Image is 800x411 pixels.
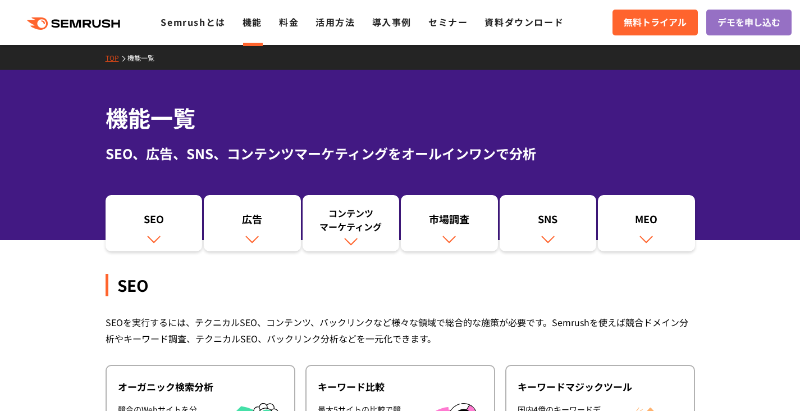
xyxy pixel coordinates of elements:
[372,15,412,29] a: 導入事例
[118,380,283,394] div: オーガニック検索分析
[106,101,695,134] h1: 機能一覧
[106,274,695,296] div: SEO
[127,53,163,62] a: 機能一覧
[111,212,197,231] div: SEO
[717,15,780,30] span: デモを申し込む
[401,195,498,251] a: 市場調査
[316,15,355,29] a: 活用方法
[204,195,301,251] a: 広告
[598,195,695,251] a: MEO
[500,195,597,251] a: SNS
[303,195,400,251] a: コンテンツマーケティング
[106,195,203,251] a: SEO
[505,212,591,231] div: SNS
[604,212,689,231] div: MEO
[406,212,492,231] div: 市場調査
[706,10,792,35] a: デモを申し込む
[106,143,695,164] div: SEO、広告、SNS、コンテンツマーケティングをオールインワンで分析
[318,380,483,394] div: キーワード比較
[106,53,127,62] a: TOP
[106,314,695,347] div: SEOを実行するには、テクニカルSEO、コンテンツ、バックリンクなど様々な領域で総合的な施策が必要です。Semrushを使えば競合ドメイン分析やキーワード調査、テクニカルSEO、バックリンク分析...
[624,15,687,30] span: 無料トライアル
[484,15,564,29] a: 資料ダウンロード
[428,15,468,29] a: セミナー
[518,380,683,394] div: キーワードマジックツール
[243,15,262,29] a: 機能
[279,15,299,29] a: 料金
[308,206,394,233] div: コンテンツ マーケティング
[209,212,295,231] div: 広告
[612,10,698,35] a: 無料トライアル
[161,15,225,29] a: Semrushとは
